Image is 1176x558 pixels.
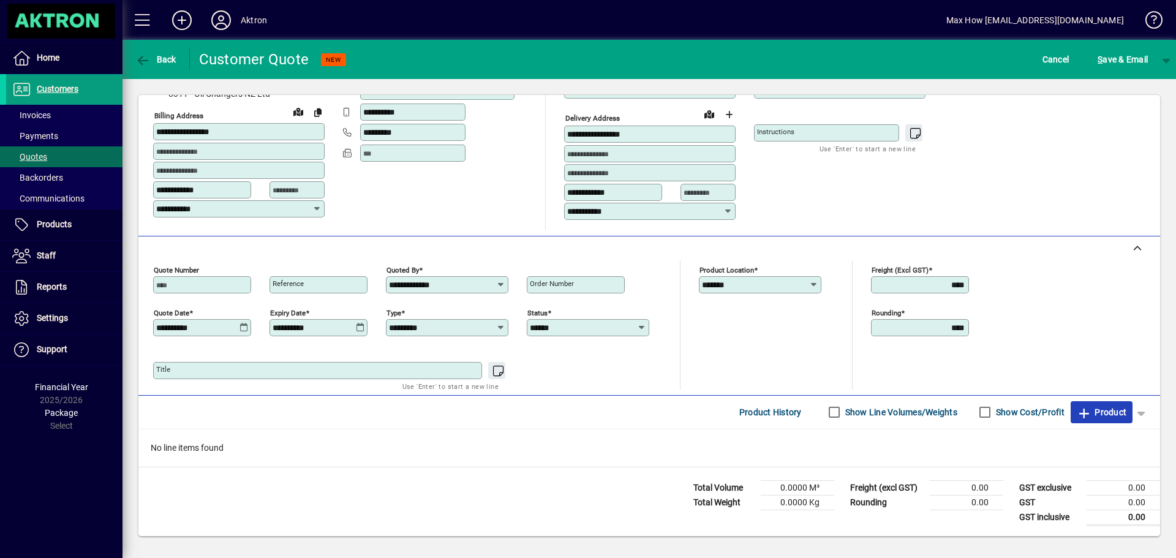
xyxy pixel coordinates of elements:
[1098,50,1148,69] span: ave & Email
[872,265,929,274] mat-label: Freight (excl GST)
[687,495,761,510] td: Total Weight
[930,495,1003,510] td: 0.00
[37,344,67,354] span: Support
[37,251,56,260] span: Staff
[156,365,170,374] mat-label: Title
[761,480,834,495] td: 0.0000 M³
[386,265,419,274] mat-label: Quoted by
[288,102,308,121] a: View on map
[6,303,123,334] a: Settings
[45,408,78,418] span: Package
[843,406,957,418] label: Show Line Volumes/Weights
[1091,48,1154,70] button: Save & Email
[1087,480,1160,495] td: 0.00
[35,382,88,392] span: Financial Year
[386,308,401,317] mat-label: Type
[202,9,241,31] button: Profile
[1013,495,1087,510] td: GST
[6,146,123,167] a: Quotes
[308,102,328,122] button: Copy to Delivery address
[993,406,1065,418] label: Show Cost/Profit
[132,48,179,70] button: Back
[138,429,1160,467] div: No line items found
[6,334,123,365] a: Support
[739,402,802,422] span: Product History
[6,272,123,303] a: Reports
[1071,401,1133,423] button: Product
[699,265,754,274] mat-label: Product location
[719,105,739,124] button: Choose address
[1136,2,1161,42] a: Knowledge Base
[946,10,1124,30] div: Max How [EMAIL_ADDRESS][DOMAIN_NAME]
[37,84,78,94] span: Customers
[844,480,930,495] td: Freight (excl GST)
[37,219,72,229] span: Products
[530,279,574,288] mat-label: Order number
[1087,495,1160,510] td: 0.00
[6,105,123,126] a: Invoices
[1042,50,1069,69] span: Cancel
[820,141,916,156] mat-hint: Use 'Enter' to start a new line
[1077,402,1126,422] span: Product
[6,241,123,271] a: Staff
[1013,510,1087,525] td: GST inclusive
[1039,48,1072,70] button: Cancel
[6,126,123,146] a: Payments
[6,167,123,188] a: Backorders
[241,10,267,30] div: Aktron
[37,313,68,323] span: Settings
[6,43,123,74] a: Home
[844,495,930,510] td: Rounding
[135,55,176,64] span: Back
[162,9,202,31] button: Add
[37,53,59,62] span: Home
[1098,55,1102,64] span: S
[687,480,761,495] td: Total Volume
[123,48,190,70] app-page-header-button: Back
[12,110,51,120] span: Invoices
[12,173,63,183] span: Backorders
[37,282,67,292] span: Reports
[273,279,304,288] mat-label: Reference
[154,308,189,317] mat-label: Quote date
[734,401,807,423] button: Product History
[6,188,123,209] a: Communications
[6,209,123,240] a: Products
[270,308,306,317] mat-label: Expiry date
[1087,510,1160,525] td: 0.00
[12,194,85,203] span: Communications
[326,56,341,64] span: NEW
[761,495,834,510] td: 0.0000 Kg
[872,308,901,317] mat-label: Rounding
[402,379,499,393] mat-hint: Use 'Enter' to start a new line
[1013,480,1087,495] td: GST exclusive
[154,265,199,274] mat-label: Quote number
[527,308,548,317] mat-label: Status
[699,104,719,124] a: View on map
[930,480,1003,495] td: 0.00
[199,50,309,69] div: Customer Quote
[12,152,47,162] span: Quotes
[757,127,794,136] mat-label: Instructions
[12,131,58,141] span: Payments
